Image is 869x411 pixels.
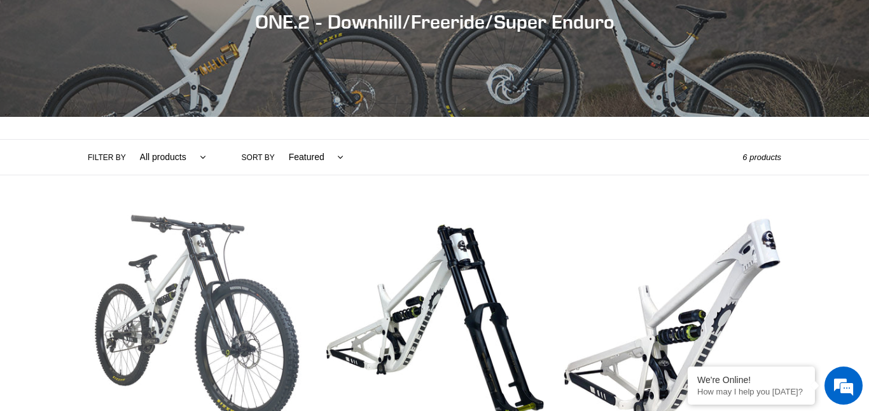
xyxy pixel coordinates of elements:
[697,375,805,385] div: We're Online!
[41,64,73,95] img: d_696896380_company_1647369064580_696896380
[74,124,176,252] span: We're online!
[697,387,805,396] p: How may I help you today?
[6,275,242,320] textarea: Type your message and hit 'Enter'
[242,152,275,163] label: Sort by
[742,152,781,162] span: 6 products
[88,152,126,163] label: Filter by
[14,70,33,89] div: Navigation go back
[209,6,239,37] div: Minimize live chat window
[255,10,615,33] span: ONE.2 - Downhill/Freeride/Super Enduro
[85,71,233,88] div: Chat with us now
